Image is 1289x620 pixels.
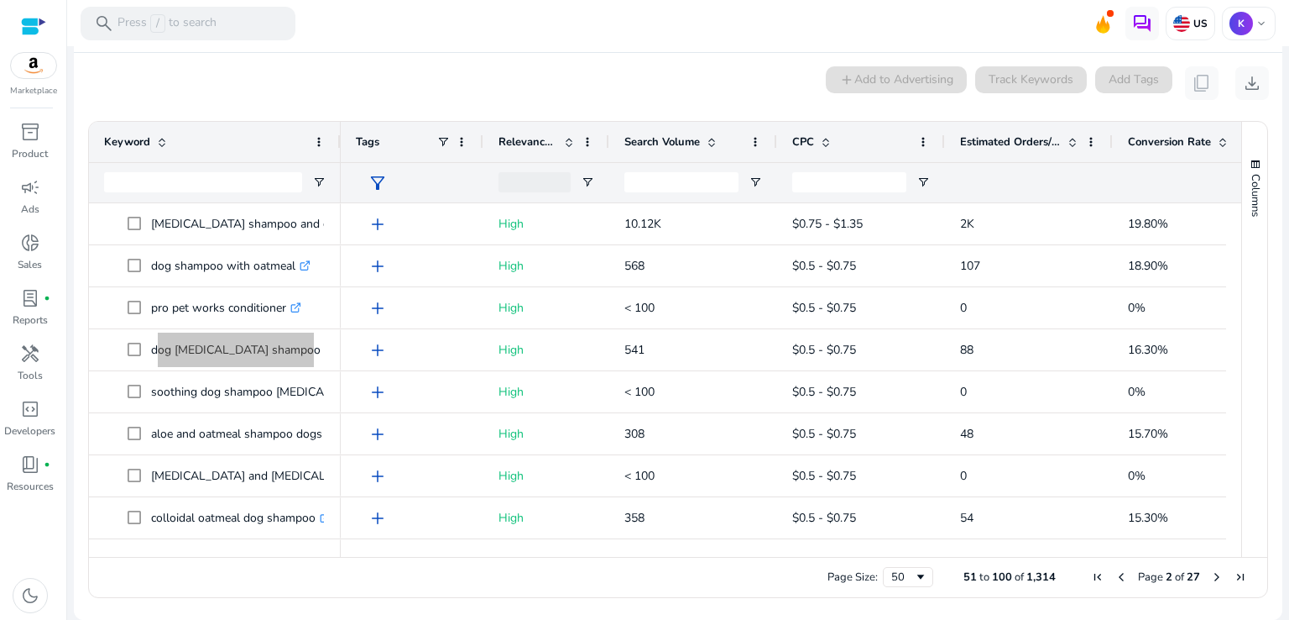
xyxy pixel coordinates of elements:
span: $0.5 - $0.75 [792,426,856,442]
span: add [368,424,388,444]
p: dog shampoo with oatmeal [151,249,311,283]
span: 18.90% [1128,258,1168,274]
span: add [368,508,388,528]
input: Search Volume Filter Input [624,172,738,192]
span: handyman [20,344,40,364]
span: 2K [960,216,974,232]
img: amazon.svg [11,53,56,78]
span: 10.12K [624,216,661,232]
img: us.svg [1173,15,1190,32]
span: / [150,14,165,33]
p: colloidal oatmeal dog shampoo [151,501,331,535]
span: add [368,214,388,234]
span: 568 [624,258,644,274]
p: soothing dog shampoo [MEDICAL_DATA] [151,375,385,409]
span: campaign [20,177,40,197]
span: Search Volume [624,134,700,150]
div: Previous Page [1114,570,1128,584]
span: download [1242,73,1262,93]
span: $0.5 - $0.75 [792,468,856,484]
span: $0.5 - $0.75 [792,510,856,526]
button: Open Filter Menu [312,176,326,189]
span: 1,314 [1026,570,1056,585]
input: Keyword Filter Input [104,172,302,192]
span: 54 [960,510,973,526]
span: add [368,382,388,402]
button: download [1235,66,1269,100]
p: dog [MEDICAL_DATA] shampoo [151,333,336,367]
div: Last Page [1234,570,1247,584]
div: Page Size: [827,570,878,585]
span: add [368,256,388,276]
span: fiber_manual_record [44,461,50,468]
p: High [498,459,594,493]
div: 50 [891,570,914,585]
p: [MEDICAL_DATA] shampoo and conditioner [151,207,396,241]
span: Estimated Orders/Month [960,134,1061,150]
p: Product [12,146,48,161]
span: 2 [1166,570,1172,585]
span: CPC [792,134,814,150]
button: Open Filter Menu [581,176,594,189]
span: add [368,466,388,486]
span: 0% [1128,300,1145,316]
span: book_4 [20,454,40,475]
span: dark_mode [20,586,40,606]
p: pro pet works conditioner [151,291,301,325]
span: < 100 [624,468,655,484]
span: 0 [960,300,967,316]
p: High [498,333,594,367]
span: filter_alt [368,173,388,193]
span: $0.5 - $0.75 [792,342,856,358]
span: add [368,340,388,360]
p: High [498,501,594,535]
span: 541 [624,342,644,358]
span: fiber_manual_record [44,295,50,302]
p: aloe and oatmeal shampoo dogs [151,417,337,451]
p: High [498,291,594,325]
p: K [1229,12,1253,35]
span: 48 [960,426,973,442]
span: 0% [1128,384,1145,400]
div: Page Size [883,567,933,587]
p: US [1190,17,1208,30]
p: Ads [21,202,39,217]
span: inventory_2 [20,122,40,142]
span: of [1015,570,1024,585]
p: Press to search [117,14,217,33]
span: $0.75 - $1.35 [792,216,863,232]
span: $0.5 - $0.75 [792,384,856,400]
span: Columns [1248,174,1263,217]
span: 107 [960,258,980,274]
span: $0.5 - $0.75 [792,300,856,316]
span: 100 [992,570,1012,585]
p: High [498,375,594,409]
span: 27 [1187,570,1200,585]
span: 15.30% [1128,510,1168,526]
span: Page [1138,570,1163,585]
p: Developers [4,423,55,439]
button: Open Filter Menu [749,176,762,189]
div: First Page [1091,570,1104,584]
span: 358 [624,510,644,526]
p: Marketplace [10,85,57,97]
button: Open Filter Menu [916,176,930,189]
span: 16.30% [1128,342,1168,358]
span: 19.80% [1128,216,1168,232]
span: 0% [1128,468,1145,484]
span: lab_profile [20,288,40,308]
span: search [94,13,114,34]
span: 0 [960,468,967,484]
p: Resources [7,479,54,494]
span: add [368,298,388,318]
input: CPC Filter Input [792,172,906,192]
p: High [498,207,594,241]
span: < 100 [624,384,655,400]
span: 88 [960,342,973,358]
span: code_blocks [20,399,40,419]
p: Tools [18,368,43,383]
span: to [979,570,989,585]
span: Tags [356,134,379,150]
span: 51 [963,570,977,585]
span: keyboard_arrow_down [1255,17,1268,30]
